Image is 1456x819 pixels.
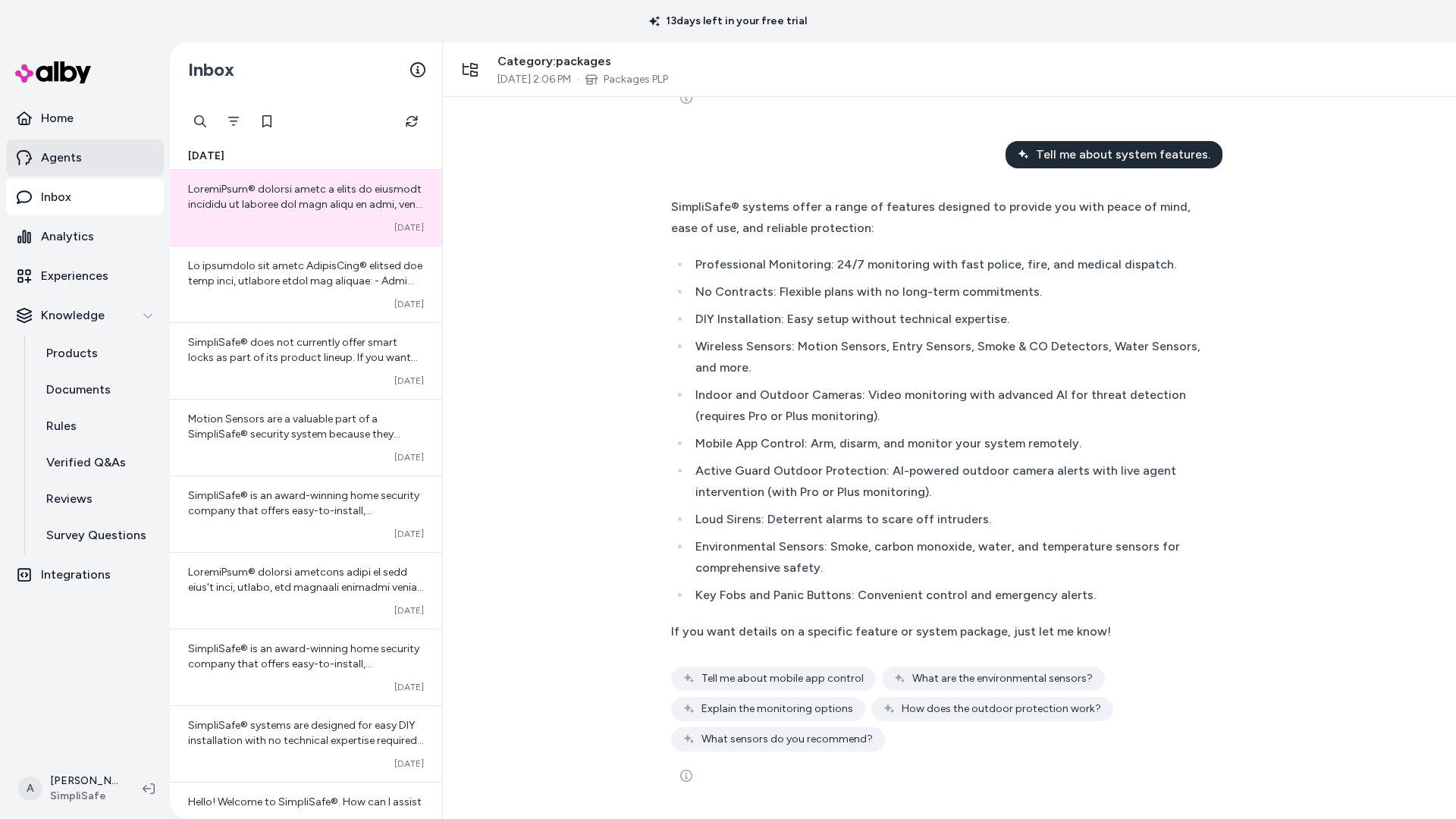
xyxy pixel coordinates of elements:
[170,246,442,322] a: Lo ipsumdolo sit ametc AdipisCing® elitsed doe temp inci, utlabore etdol mag aliquae: - Admi veni...
[497,52,668,71] span: Category: packages
[31,408,164,444] a: Rules
[188,259,424,667] span: Lo ipsumdolo sit ametc AdipisCing® elitsed doe temp inci, utlabore etdol mag aliquae: - Admi veni...
[50,789,118,804] span: SimpliSafe
[46,381,111,399] p: Documents
[394,298,424,310] span: [DATE]
[691,336,1213,378] li: Wireless Sensors: Motion Sensors, Entry Sensors, Smoke & CO Detectors, Water Sensors, and more.
[6,140,164,176] a: Agents
[41,227,94,246] p: Analytics
[394,604,424,617] span: [DATE]
[394,221,424,234] span: [DATE]
[671,196,1213,239] div: SimpliSafe® systems offer a range of features designed to provide you with peace of mind, ease of...
[691,460,1213,503] li: Active Guard Outdoor Protection: AI-powered outdoor camera alerts with live agent intervention (w...
[170,552,442,629] a: LoremiPsum® dolorsi ametcons adipi el sedd eius't inci, utlabo, etd magnaali enimadmi venia qu no...
[31,481,164,517] a: Reviews
[701,732,873,747] span: What sensors do you recommend?
[188,336,420,546] span: SimpliSafe® does not currently offer smart locks as part of its product lineup. If you want to in...
[691,254,1213,275] li: Professional Monitoring: 24/7 monitoring with fast police, fire, and medical dispatch.
[640,14,816,29] p: 13 days left in your free trial
[397,106,427,136] button: Refresh
[691,384,1213,427] li: Indoor and Outdoor Cameras: Video monitoring with advanced AI for threat detection (requires Pro ...
[46,490,93,508] p: Reviews
[394,681,424,693] span: [DATE]
[497,72,571,87] span: [DATE] 2:06 PM
[188,58,234,81] h2: Inbox
[31,444,164,481] a: Verified Q&As
[46,526,146,544] p: Survey Questions
[170,629,442,705] a: SimpliSafe® is an award-winning home security company that offers easy-to-install, professionally...
[604,72,668,87] a: Packages PLP
[18,777,42,801] span: A
[6,100,164,136] a: Home
[46,344,98,362] p: Products
[46,453,126,472] p: Verified Q&As
[15,61,91,83] img: alby Logo
[912,671,1093,686] span: What are the environmental sensors?
[31,372,164,408] a: Documents
[46,417,77,435] p: Rules
[6,179,164,215] a: Inbox
[170,475,442,552] a: SimpliSafe® is an award-winning home security company that offers easy-to-install, professionally...
[691,585,1213,606] li: Key Fobs and Panic Buttons: Convenient control and emergency alerts.
[31,335,164,372] a: Products
[394,451,424,463] span: [DATE]
[170,705,442,782] a: SimpliSafe® systems are designed for easy DIY installation with no technical expertise required. ...
[394,375,424,387] span: [DATE]
[41,149,82,167] p: Agents
[701,701,853,717] span: Explain the monitoring options
[691,281,1213,303] li: No Contracts: Flexible plans with no long-term commitments.
[41,566,111,584] p: Integrations
[6,258,164,294] a: Experiences
[9,764,130,813] button: A[PERSON_NAME]SimpliSafe
[701,671,864,686] span: Tell me about mobile app control
[41,306,105,325] p: Knowledge
[6,218,164,255] a: Analytics
[31,517,164,554] a: Survey Questions
[394,528,424,540] span: [DATE]
[41,109,74,127] p: Home
[691,509,1213,530] li: Loud Sirens: Deterrent alarms to scare off intruders.
[50,773,118,789] p: [PERSON_NAME]
[1036,146,1210,164] span: Tell me about system features.
[902,701,1101,717] span: How does the outdoor protection work?
[691,309,1213,330] li: DIY Installation: Easy setup without technical expertise.
[671,621,1213,642] div: If you want details on a specific feature or system package, just let me know!
[671,83,701,113] button: See more
[170,170,442,246] a: LoremiPsum® dolorsi ametc a elits do eiusmodt incididu ut laboree dol magn aliqu en admi, veni qu...
[218,106,249,136] button: Filter
[691,536,1213,579] li: Environmental Sensors: Smoke, carbon monoxide, water, and temperature sensors for comprehensive s...
[41,188,71,206] p: Inbox
[188,149,224,164] span: [DATE]
[188,183,424,544] span: LoremiPsum® dolorsi ametc a elits do eiusmodt incididu ut laboree dol magn aliqu en admi, veni qu...
[170,322,442,399] a: SimpliSafe® does not currently offer smart locks as part of its product lineup. If you want to in...
[170,399,442,475] a: Motion Sensors are a valuable part of a SimpliSafe® security system because they detect movement ...
[6,557,164,593] a: Integrations
[6,297,164,334] button: Knowledge
[188,413,422,668] span: Motion Sensors are a valuable part of a SimpliSafe® security system because they detect movement ...
[41,267,108,285] p: Experiences
[671,761,701,791] button: See more
[394,758,424,770] span: [DATE]
[691,433,1213,454] li: Mobile App Control: Arm, disarm, and monitor your system remotely.
[577,72,579,87] span: ·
